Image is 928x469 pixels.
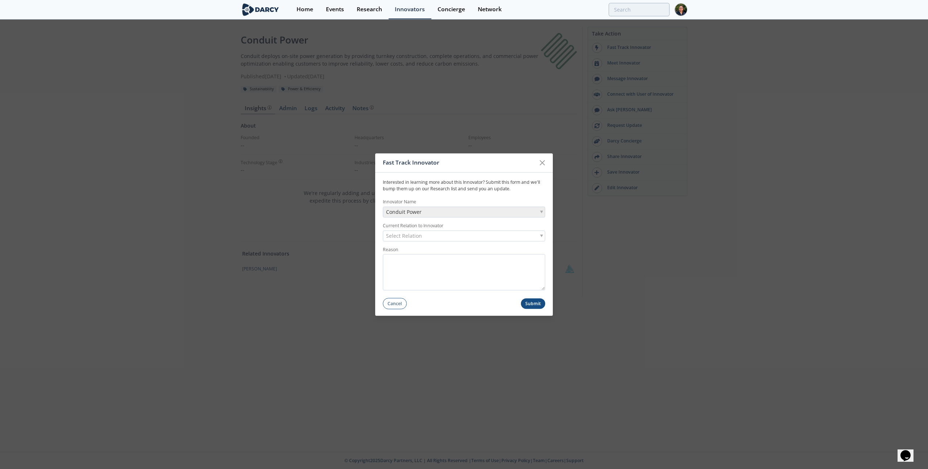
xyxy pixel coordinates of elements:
[395,7,425,12] div: Innovators
[241,3,280,16] img: logo-wide.svg
[383,298,407,310] button: Cancel
[386,208,422,216] span: Conduit Power
[383,207,545,217] div: Conduit Power
[297,7,313,12] div: Home
[383,246,545,253] label: Reason
[357,7,382,12] div: Research
[383,231,545,241] div: Select Relation
[383,156,535,170] div: Fast Track Innovator
[675,3,687,16] img: Profile
[478,7,502,12] div: Network
[438,7,465,12] div: Concierge
[609,3,670,16] input: Advanced Search
[521,299,546,309] button: Submit
[383,199,545,205] label: Innovator Name
[386,231,422,241] span: Select Relation
[898,440,921,462] iframe: chat widget
[383,179,545,192] p: Interested in learning more about this Innovator? Submit this form and we'll bump them up on our ...
[326,7,344,12] div: Events
[383,223,545,229] label: Current Relation to Innovator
